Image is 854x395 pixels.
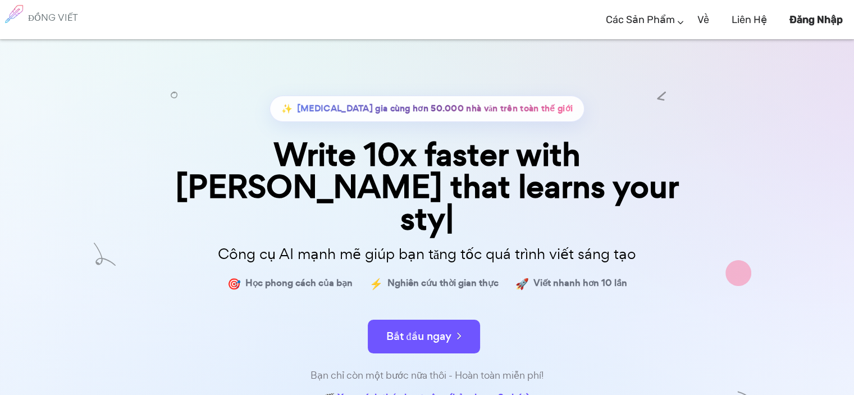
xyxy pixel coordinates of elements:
[732,3,767,37] a: Liên hệ
[94,244,116,267] img: hình dạng
[697,3,709,37] a: Về
[789,13,843,26] font: Đăng nhập
[227,275,241,291] font: 🎯
[28,11,78,24] font: ĐỒNG VIẾT
[368,320,480,353] button: Bắt đầu ngay
[697,13,709,26] font: Về
[281,102,293,115] font: ✨
[387,276,499,289] font: Nghiên cứu thời gian thực
[606,13,675,26] font: Các sản phẩm
[533,276,627,289] font: Viết nhanh hơn 10 lần
[310,369,544,382] font: Bạn chỉ còn một bước nữa thôi - Hoàn toàn miễn phí!
[732,13,767,26] font: Liên hệ
[386,329,451,344] font: Bắt đầu ngay
[218,244,637,264] font: Công cụ AI mạnh mẽ giúp bạn tăng tốc quá trình viết sáng tạo
[297,102,573,114] font: [MEDICAL_DATA] gia cùng hơn 50.000 nhà văn trên toàn thế giới
[725,260,751,286] img: hình dạng
[606,3,675,37] a: Các sản phẩm
[789,3,843,37] a: Đăng nhập
[369,275,383,291] font: ⚡
[245,276,353,289] font: Học phong cách của bạn
[515,275,529,291] font: 🚀
[147,139,708,235] div: Write 10x faster with [PERSON_NAME] that learns your sty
